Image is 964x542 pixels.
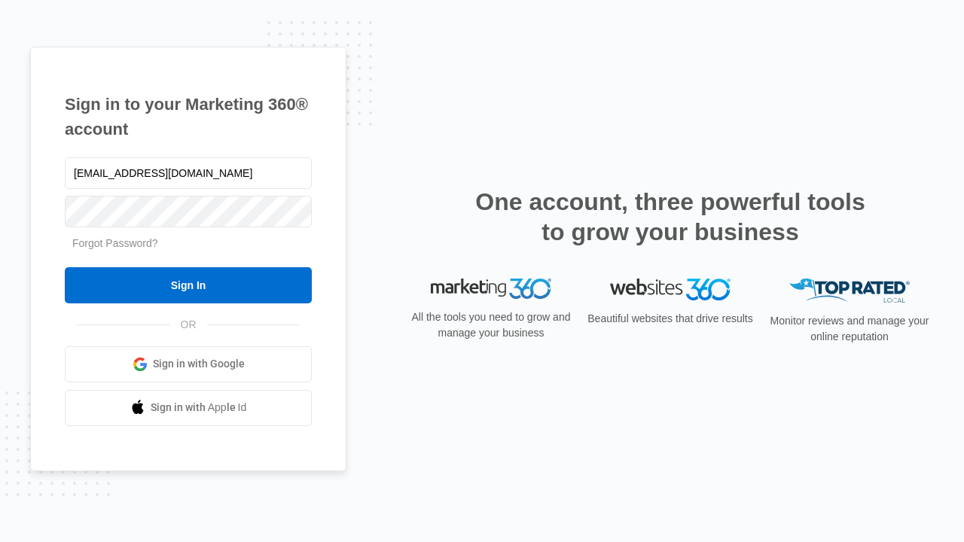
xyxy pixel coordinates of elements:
[72,237,158,249] a: Forgot Password?
[65,267,312,303] input: Sign In
[789,279,910,303] img: Top Rated Local
[65,390,312,426] a: Sign in with Apple Id
[151,400,247,416] span: Sign in with Apple Id
[471,187,870,247] h2: One account, three powerful tools to grow your business
[407,309,575,341] p: All the tools you need to grow and manage your business
[65,346,312,382] a: Sign in with Google
[65,157,312,189] input: Email
[170,317,207,333] span: OR
[610,279,731,300] img: Websites 360
[65,92,312,142] h1: Sign in to your Marketing 360® account
[431,279,551,300] img: Marketing 360
[153,356,245,372] span: Sign in with Google
[765,313,934,345] p: Monitor reviews and manage your online reputation
[586,311,755,327] p: Beautiful websites that drive results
